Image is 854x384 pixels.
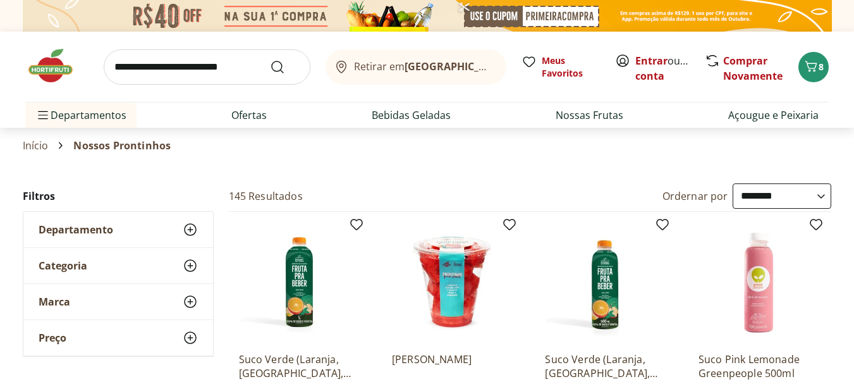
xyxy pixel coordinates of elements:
a: Comprar Novamente [723,54,783,83]
button: Preço [23,320,213,356]
span: Retirar em [354,61,494,72]
a: Nossas Frutas [556,108,623,123]
button: Retirar em[GEOGRAPHIC_DATA]/[GEOGRAPHIC_DATA] [326,49,506,85]
img: Suco Verde (Laranja, Hortelã, Couve, Maça e Gengibre) 500ml [545,222,665,342]
span: 8 [819,61,824,73]
span: Departamento [39,223,113,236]
button: Marca [23,284,213,319]
a: Suco Verde (Laranja, [GEOGRAPHIC_DATA], Couve, Maça e [GEOGRAPHIC_DATA]) 500ml [545,352,665,380]
span: Departamentos [35,100,126,130]
label: Ordernar por [662,189,728,203]
span: Marca [39,295,70,308]
img: Melancia Cortadinha [392,222,512,342]
a: Açougue e Peixaria [728,108,819,123]
span: Meus Favoritos [542,54,600,80]
span: Preço [39,331,66,344]
button: Menu [35,100,51,130]
img: Hortifruti [25,47,88,85]
a: Entrar [635,54,668,68]
a: Ofertas [231,108,267,123]
span: ou [635,53,692,84]
button: Submit Search [270,59,300,75]
a: Meus Favoritos [522,54,600,80]
a: Suco Pink Lemonade Greenpeople 500ml [698,352,819,380]
button: Carrinho [798,52,829,82]
a: Criar conta [635,54,705,83]
button: Departamento [23,212,213,247]
a: Início [23,140,49,151]
a: [PERSON_NAME] [392,352,512,380]
h2: Filtros [23,183,214,209]
img: Suco Verde (Laranja, Hortelã, Couve, Maça e Gengibre) 1L [239,222,359,342]
span: Categoria [39,259,87,272]
button: Categoria [23,248,213,283]
a: Suco Verde (Laranja, [GEOGRAPHIC_DATA], Couve, Maça e Gengibre) 1L [239,352,359,380]
span: Nossos Prontinhos [73,140,171,151]
input: search [104,49,310,85]
h2: 145 Resultados [229,189,303,203]
img: Suco Pink Lemonade Greenpeople 500ml [698,222,819,342]
b: [GEOGRAPHIC_DATA]/[GEOGRAPHIC_DATA] [405,59,618,73]
a: Bebidas Geladas [372,108,451,123]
